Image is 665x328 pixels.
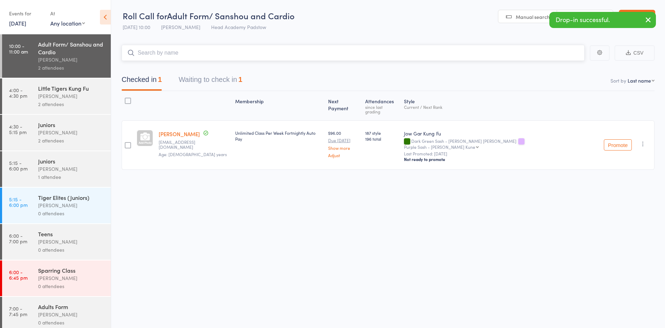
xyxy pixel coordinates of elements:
[619,10,655,24] a: Exit roll call
[123,23,150,30] span: [DATE] 10:00
[9,43,28,54] time: 10:00 - 11:00 am
[362,94,401,117] div: Atten­dances
[38,165,105,173] div: [PERSON_NAME]
[38,137,105,145] div: 2 attendees
[610,77,626,84] label: Sort by
[2,34,111,78] a: 10:00 -11:00 amAdult Form/ Sanshou and Cardio[PERSON_NAME]2 attendees
[404,139,598,149] div: Dark Green Sash - [PERSON_NAME] [PERSON_NAME]
[235,130,323,142] div: Unlimited Class Per Week Fortnightly Auto Pay
[2,151,111,187] a: 5:15 -6:00 pmJuniors[PERSON_NAME]1 attendee
[328,130,360,158] div: $96.00
[38,201,105,209] div: [PERSON_NAME]
[159,140,230,150] small: admin@kungfupadstow.com.au
[122,72,162,91] button: Checked in1
[365,136,398,142] span: 196 total
[615,46,655,61] button: CSV
[328,138,360,143] small: Due [DATE]
[38,121,105,128] div: Juniors
[328,146,360,150] a: Show more
[9,196,28,208] time: 5:15 - 6:00 pm
[38,319,105,327] div: 0 attendees
[159,130,200,138] a: [PERSON_NAME]
[404,130,598,137] div: Jow Gar Kung Fu
[2,224,111,260] a: 6:00 -7:00 pmTeens[PERSON_NAME]0 attendees
[167,10,295,21] span: Adult Form/ Sanshou and Cardio
[404,145,475,149] div: Purple Sash - [PERSON_NAME] Kune
[232,94,325,117] div: Membership
[404,156,598,162] div: Not ready to promote
[365,105,398,114] div: since last grading
[38,266,105,274] div: Sparring Class
[38,56,105,64] div: [PERSON_NAME]
[9,8,43,19] div: Events for
[2,188,111,223] a: 5:15 -6:00 pmTiger Elites (Juniors)[PERSON_NAME]0 attendees
[179,72,242,91] button: Waiting to check in1
[404,151,598,156] small: Last Promoted: [DATE]
[38,238,105,246] div: [PERSON_NAME]
[38,173,105,181] div: 1 attendee
[38,310,105,319] div: [PERSON_NAME]
[404,105,598,109] div: Current / Next Rank
[238,76,242,83] div: 1
[328,153,360,158] a: Adjust
[38,157,105,165] div: Juniors
[38,274,105,282] div: [PERSON_NAME]
[9,160,28,171] time: 5:15 - 6:00 pm
[38,40,105,56] div: Adult Form/ Sanshou and Cardio
[9,233,27,244] time: 6:00 - 7:00 pm
[9,124,27,135] time: 4:30 - 5:15 pm
[2,115,111,151] a: 4:30 -5:15 pmJuniors[PERSON_NAME]2 attendees
[549,12,656,28] div: Drop-in successful.
[158,76,162,83] div: 1
[38,100,105,108] div: 2 attendees
[38,282,105,290] div: 0 attendees
[9,269,28,280] time: 6:00 - 6:45 pm
[9,19,26,27] a: [DATE]
[2,260,111,296] a: 6:00 -6:45 pmSparring Class[PERSON_NAME]0 attendees
[123,10,167,21] span: Roll Call for
[9,306,27,317] time: 7:00 - 7:45 pm
[38,92,105,100] div: [PERSON_NAME]
[38,230,105,238] div: Teens
[516,13,550,20] span: Manual search
[38,128,105,137] div: [PERSON_NAME]
[38,209,105,217] div: 0 attendees
[9,87,27,98] time: 4:00 - 4:30 pm
[628,77,651,84] div: Last name
[365,130,398,136] span: 187 style
[604,139,632,151] button: Promote
[38,84,105,92] div: Little Tigers Kung Fu
[325,94,362,117] div: Next Payment
[50,8,85,19] div: At
[50,19,85,27] div: Any location
[38,303,105,310] div: Adults Form
[38,246,105,254] div: 0 attendees
[2,78,111,114] a: 4:00 -4:30 pmLittle Tigers Kung Fu[PERSON_NAME]2 attendees
[38,194,105,201] div: Tiger Elites (Juniors)
[122,45,585,61] input: Search by name
[38,64,105,72] div: 2 attendees
[159,151,227,157] span: Age: [DEMOGRAPHIC_DATA] years
[161,23,200,30] span: [PERSON_NAME]
[401,94,601,117] div: Style
[211,23,266,30] span: Head Academy Padstow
